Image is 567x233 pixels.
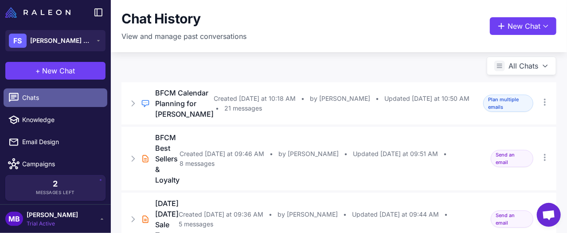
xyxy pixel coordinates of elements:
span: Updated [DATE] at 09:51 AM [353,149,438,159]
a: Knowledge [4,111,107,129]
a: Chats [4,88,107,107]
span: Send an email [491,210,533,228]
a: Campaigns [4,155,107,173]
span: • [269,210,272,219]
span: Updated [DATE] at 10:50 AM [384,94,469,103]
span: Messages Left [36,189,75,196]
p: View and manage past conversations [121,31,246,42]
span: Chats [22,93,100,103]
span: 5 messages [179,219,213,229]
span: Updated [DATE] at 09:44 AM [352,210,439,219]
span: Trial Active [27,220,78,228]
div: FS [9,34,27,48]
span: • [301,94,305,103]
button: FS[PERSON_NAME] Botanicals [5,30,106,51]
span: Knowledge [22,115,100,125]
img: Raleon Logo [5,7,70,18]
span: [PERSON_NAME] [27,210,78,220]
span: • [215,103,219,113]
span: Created [DATE] at 09:36 AM [179,210,263,219]
div: MB [5,212,23,226]
span: by [PERSON_NAME] [310,94,370,103]
span: • [344,149,348,159]
span: • [343,210,347,219]
span: Email Design [22,137,100,147]
span: 8 messages [180,159,215,168]
span: Created [DATE] at 09:46 AM [180,149,264,159]
span: 2 [53,180,58,188]
button: New Chat [490,17,556,35]
span: • [270,149,273,159]
h3: BFCM Calendar Planning for [PERSON_NAME] [155,88,214,119]
a: Raleon Logo [5,7,74,18]
span: 21 messages [224,103,262,113]
button: +New Chat [5,62,106,80]
span: Plan multiple emails [483,95,533,112]
button: All Chats [487,57,556,75]
span: by [PERSON_NAME] [278,210,338,219]
span: New Chat [43,65,75,76]
a: Email Design [4,133,107,151]
h1: Chat History [121,11,200,27]
div: Open chat [537,203,561,227]
span: • [375,94,379,103]
span: Campaigns [22,159,100,169]
span: Send an email [491,150,533,167]
span: • [443,149,447,159]
span: by [PERSON_NAME] [278,149,339,159]
span: • [444,210,448,219]
span: Created [DATE] at 10:18 AM [214,94,296,103]
h3: BFCM Best Sellers & Loyalty [155,132,180,185]
span: + [36,65,41,76]
span: [PERSON_NAME] Botanicals [30,36,92,46]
